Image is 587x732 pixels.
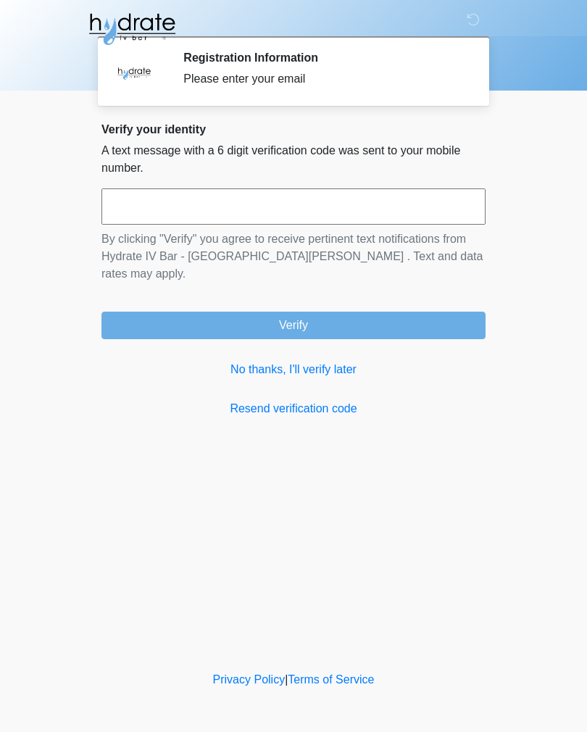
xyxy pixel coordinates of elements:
[101,400,486,417] a: Resend verification code
[285,673,288,686] a: |
[101,230,486,283] p: By clicking "Verify" you agree to receive pertinent text notifications from Hydrate IV Bar - [GEO...
[101,361,486,378] a: No thanks, I'll verify later
[112,51,156,94] img: Agent Avatar
[87,11,177,47] img: Hydrate IV Bar - Fort Collins Logo
[101,122,486,136] h2: Verify your identity
[183,70,464,88] div: Please enter your email
[101,312,486,339] button: Verify
[288,673,374,686] a: Terms of Service
[101,142,486,177] p: A text message with a 6 digit verification code was sent to your mobile number.
[213,673,286,686] a: Privacy Policy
